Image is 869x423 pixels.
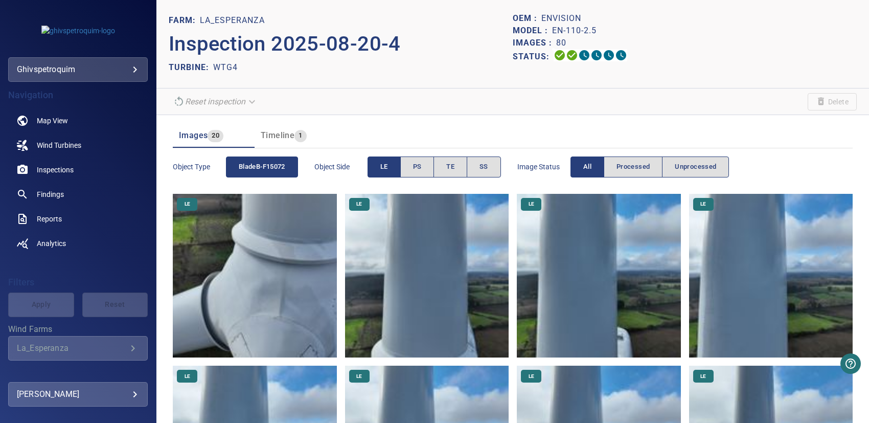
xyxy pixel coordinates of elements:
img: ghivspetroquim-logo [41,26,115,36]
a: inspections noActive [8,158,148,182]
p: WTG4 [213,61,238,74]
div: imageStatus [570,157,729,177]
a: reports noActive [8,207,148,231]
svg: Classification 0% [615,49,627,61]
a: analytics noActive [8,231,148,256]
div: ghivspetroquim [8,57,148,82]
span: Wind Turbines [37,140,81,150]
button: LE [368,157,401,177]
a: findings noActive [8,182,148,207]
span: 1 [294,130,306,142]
span: Analytics [37,238,66,249]
h4: Navigation [8,90,148,100]
span: Unprocessed [675,161,716,173]
span: Map View [37,116,68,126]
span: 20 [208,130,223,142]
svg: Selecting 0% [578,49,590,61]
span: LE [380,161,388,173]
span: LE [522,201,540,208]
span: LE [694,201,712,208]
span: Unable to delete the inspection due to your user permissions [808,93,857,110]
span: Object type [173,162,226,172]
a: windturbines noActive [8,133,148,158]
p: 80 [556,37,566,49]
p: FARM: [169,14,200,27]
p: Inspection 2025-08-20-4 [169,29,513,59]
span: Images [179,130,208,140]
div: La_Esperanza [17,343,127,353]
button: TE [433,157,467,177]
span: LE [178,373,196,380]
span: Object Side [314,162,368,172]
span: LE [522,373,540,380]
span: TE [446,161,454,173]
span: LE [178,201,196,208]
div: objectType [226,157,298,177]
p: OEM : [513,12,541,25]
span: Processed [616,161,650,173]
button: bladeB-F15072 [226,157,298,177]
div: objectSide [368,157,501,177]
button: SS [467,157,501,177]
h4: Filters [8,277,148,287]
svg: Data Formatted 100% [566,49,578,61]
span: LE [350,201,368,208]
button: PS [400,157,435,177]
p: TURBINE: [169,61,213,74]
div: ghivspetroquim [17,61,139,78]
p: Status: [513,49,554,64]
a: map noActive [8,108,148,133]
span: Reports [37,214,62,224]
span: PS [413,161,422,173]
svg: ML Processing 0% [590,49,603,61]
svg: Uploading 100% [554,49,566,61]
div: [PERSON_NAME] [17,386,139,403]
div: Wind Farms [8,336,148,361]
p: EN-110-2.5 [552,25,597,37]
button: Unprocessed [662,157,729,177]
em: Reset inspection [185,97,245,106]
button: Processed [604,157,662,177]
span: LE [350,373,368,380]
span: SS [479,161,488,173]
span: bladeB-F15072 [239,161,285,173]
p: Model : [513,25,552,37]
svg: Matching 0% [603,49,615,61]
p: Images : [513,37,556,49]
span: All [583,161,591,173]
span: LE [694,373,712,380]
span: Findings [37,189,64,199]
p: La_Esperanza [200,14,265,27]
span: Image Status [517,162,570,172]
div: Unable to reset the inspection due to your user permissions [169,93,262,110]
span: Inspections [37,165,74,175]
label: Wind Farms [8,325,148,333]
p: Envision [541,12,581,25]
div: Reset inspection [169,93,262,110]
button: All [570,157,604,177]
span: Timeline [261,130,294,140]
